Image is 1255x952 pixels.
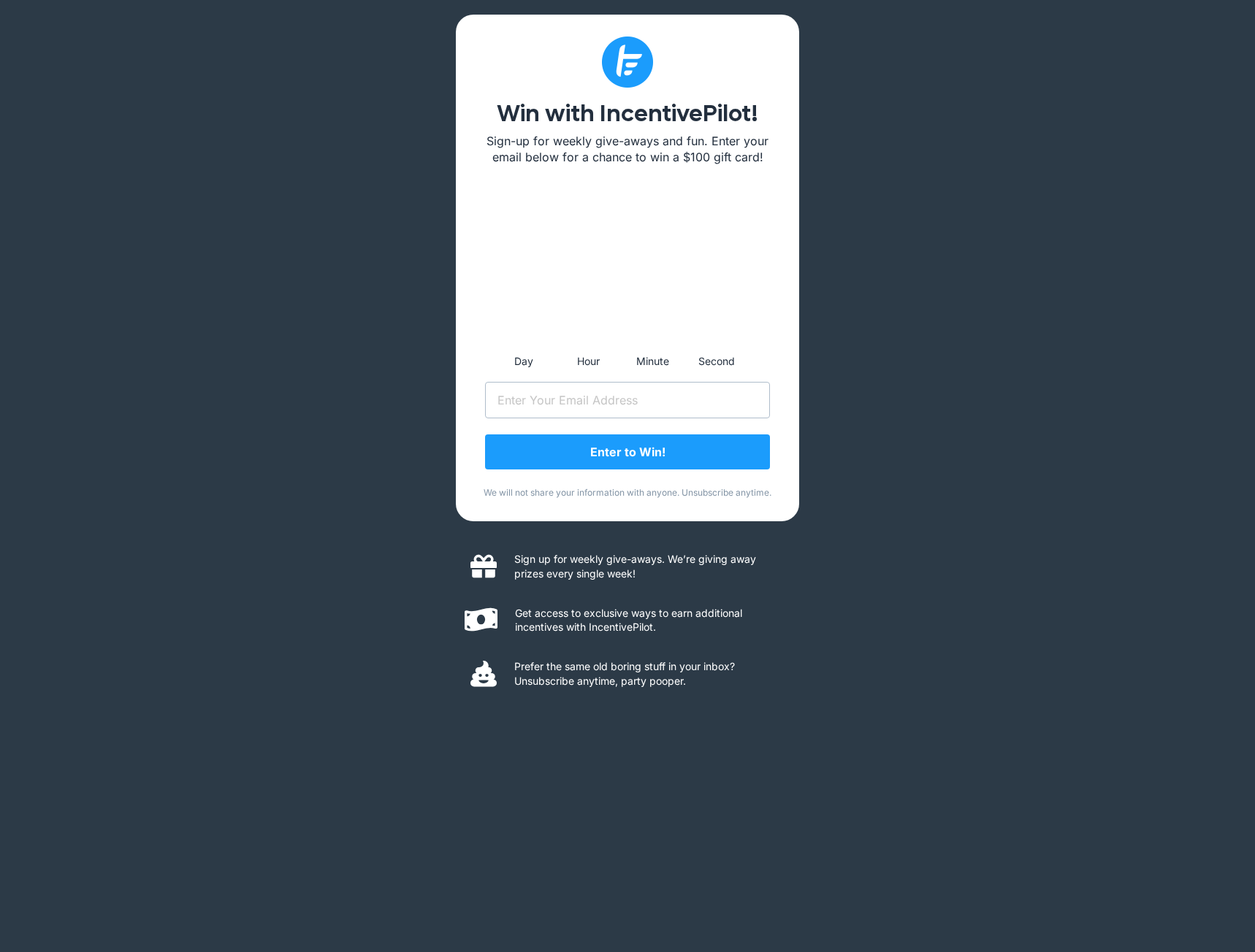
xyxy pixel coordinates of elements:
[514,659,785,688] p: Prefer the same old boring stuff in your inbox? Unsubscribe anytime, party pooper.
[514,552,785,580] p: Sign up for weekly give-aways. We’re giving away prizes every single week!
[485,133,770,166] p: Sign-up for weekly give-aways and fun. Enter your email below for a chance to win a $100 gift card!
[559,353,617,371] div: Hour
[485,102,770,126] h1: Win with IncentivePilot!
[602,37,653,88] img: Subtract (1)
[478,487,777,499] p: We will not share your information with anyone. Unsubscribe anytime.
[687,353,746,371] div: Second
[495,353,553,371] div: Day
[515,606,785,634] p: Get access to exclusive ways to earn additional incentives with IncentivePilot.
[485,434,770,469] input: Enter to Win!
[623,353,682,371] div: Minute
[485,382,770,418] input: Enter Your Email Address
